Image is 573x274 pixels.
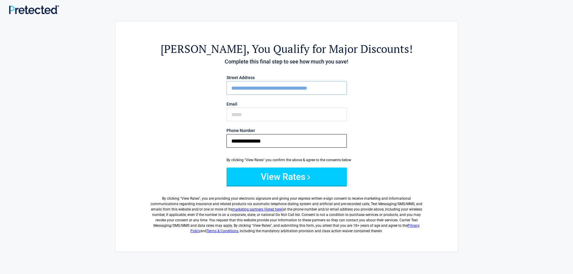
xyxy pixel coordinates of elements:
[226,75,347,80] label: Street Address
[161,42,246,56] span: [PERSON_NAME]
[226,168,347,186] button: View Rates
[149,58,425,66] h4: Complete this final step to see how much you save!
[226,102,347,106] label: Email
[9,5,59,14] img: Main Logo
[226,157,347,163] div: By clicking "View Rates" you confirm the above & agree to the consents below
[149,42,425,56] h2: , You Qualify for Major Discounts!
[226,128,347,133] label: Phone Number
[181,196,199,201] span: View Rates
[149,191,425,234] label: By clicking " ", you are providing your electronic signature and giving your express written e-si...
[232,207,283,211] a: marketing partners (listed here)
[207,229,238,233] a: Terms & Conditions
